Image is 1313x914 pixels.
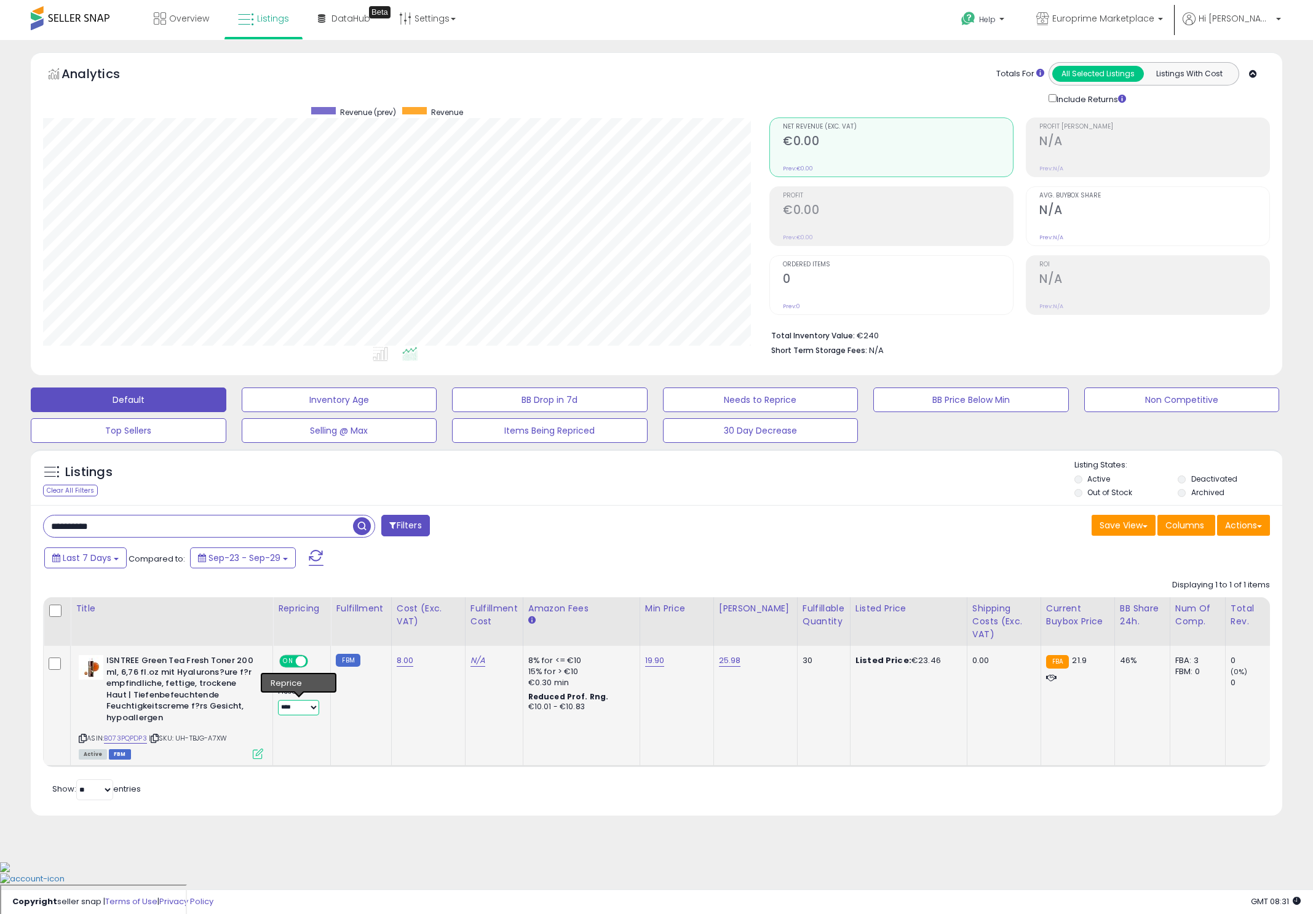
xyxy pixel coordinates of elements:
[1039,272,1269,288] h2: N/A
[855,602,962,615] div: Listed Price
[31,418,226,443] button: Top Sellers
[771,327,1261,342] li: €240
[783,272,1013,288] h2: 0
[104,733,147,744] a: B073PQPDP3
[1191,474,1237,484] label: Deactivated
[961,11,976,26] i: Get Help
[1039,193,1269,199] span: Avg. Buybox Share
[528,702,630,712] div: €10.01 - €10.83
[381,515,429,536] button: Filters
[1143,66,1235,82] button: Listings With Cost
[397,602,460,628] div: Cost (Exc. VAT)
[1231,677,1280,688] div: 0
[1052,12,1154,25] span: Europrime Marketplace
[1175,666,1216,677] div: FBM: 0
[528,677,630,688] div: €0.30 min
[719,654,741,667] a: 25.98
[1231,667,1248,677] small: (0%)
[663,387,859,412] button: Needs to Reprice
[979,14,996,25] span: Help
[771,330,855,341] b: Total Inventory Value:
[63,552,111,564] span: Last 7 Days
[1039,261,1269,268] span: ROI
[1120,655,1160,666] div: 46%
[280,656,296,667] span: ON
[803,602,845,628] div: Fulfillable Quantity
[951,2,1017,40] a: Help
[528,666,630,677] div: 15% for > €10
[996,68,1044,80] div: Totals For
[431,107,463,117] span: Revenue
[1092,515,1156,536] button: Save View
[452,418,648,443] button: Items Being Repriced
[79,655,103,680] img: 318DZFRMldL._SL40_.jpg
[1046,602,1109,628] div: Current Buybox Price
[306,656,326,667] span: OFF
[242,418,437,443] button: Selling @ Max
[528,691,609,702] b: Reduced Prof. Rng.
[783,261,1013,268] span: Ordered Items
[1039,92,1141,105] div: Include Returns
[1039,165,1063,172] small: Prev: N/A
[783,303,800,310] small: Prev: 0
[278,674,321,685] div: Amazon AI
[278,602,325,615] div: Repricing
[336,602,386,615] div: Fulfillment
[528,602,635,615] div: Amazon Fees
[1183,12,1281,40] a: Hi [PERSON_NAME]
[645,602,708,615] div: Min Price
[783,193,1013,199] span: Profit
[129,553,185,565] span: Compared to:
[336,654,360,667] small: FBM
[855,654,911,666] b: Listed Price:
[190,547,296,568] button: Sep-23 - Sep-29
[1231,655,1280,666] div: 0
[783,124,1013,130] span: Net Revenue (Exc. VAT)
[1165,519,1204,531] span: Columns
[452,387,648,412] button: BB Drop in 7d
[1087,487,1132,498] label: Out of Stock
[208,552,280,564] span: Sep-23 - Sep-29
[869,344,884,356] span: N/A
[109,749,131,760] span: FBM
[1120,602,1165,628] div: BB Share 24h.
[76,602,268,615] div: Title
[1087,474,1110,484] label: Active
[783,165,813,172] small: Prev: €0.00
[257,12,289,25] span: Listings
[149,733,227,743] span: | SKU: UH-TBJG-A7XW
[106,655,256,726] b: ISNTREE Green Tea Fresh Toner 200 ml, 6,76 fl.oz mit Hyalurons?ure f?r empfindliche, fettige, tro...
[771,345,867,356] b: Short Term Storage Fees:
[43,485,98,496] div: Clear All Filters
[242,387,437,412] button: Inventory Age
[65,464,113,481] h5: Listings
[528,655,630,666] div: 8% for <= €10
[645,654,665,667] a: 19.90
[783,234,813,241] small: Prev: €0.00
[1046,655,1069,669] small: FBA
[1039,303,1063,310] small: Prev: N/A
[1039,203,1269,220] h2: N/A
[470,654,485,667] a: N/A
[44,547,127,568] button: Last 7 Days
[855,655,958,666] div: €23.46
[1052,66,1144,82] button: All Selected Listings
[52,783,141,795] span: Show: entries
[1175,655,1216,666] div: FBA: 3
[1157,515,1215,536] button: Columns
[31,387,226,412] button: Default
[803,655,841,666] div: 30
[278,688,321,715] div: Preset:
[1191,487,1224,498] label: Archived
[470,602,518,628] div: Fulfillment Cost
[79,655,263,758] div: ASIN:
[783,134,1013,151] h2: €0.00
[397,654,414,667] a: 8.00
[340,107,396,117] span: Revenue (prev)
[1199,12,1272,25] span: Hi [PERSON_NAME]
[61,65,144,85] h5: Analytics
[1172,579,1270,591] div: Displaying 1 to 1 of 1 items
[79,749,107,760] span: All listings currently available for purchase on Amazon
[1039,234,1063,241] small: Prev: N/A
[1039,134,1269,151] h2: N/A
